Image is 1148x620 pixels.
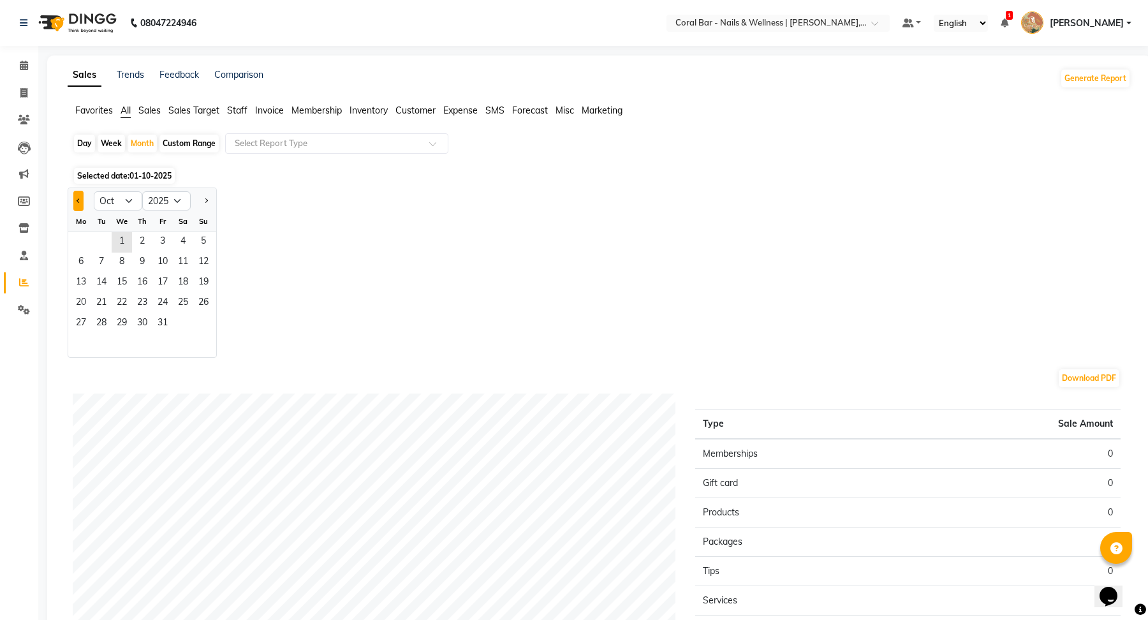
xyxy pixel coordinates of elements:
button: Generate Report [1061,70,1130,87]
span: 23 [132,293,152,314]
div: Wednesday, October 15, 2025 [112,273,132,293]
td: 0 [908,498,1121,528]
div: Thursday, October 30, 2025 [132,314,152,334]
span: 18 [173,273,193,293]
div: Tuesday, October 14, 2025 [91,273,112,293]
button: Download PDF [1059,369,1119,387]
div: Sunday, October 19, 2025 [193,273,214,293]
img: Sravya [1021,11,1043,34]
div: Monday, October 27, 2025 [71,314,91,334]
a: Comparison [214,69,263,80]
div: Monday, October 13, 2025 [71,273,91,293]
div: Saturday, October 18, 2025 [173,273,193,293]
span: 01-10-2025 [129,171,172,181]
div: Sunday, October 5, 2025 [193,232,214,253]
span: 19 [193,273,214,293]
div: Wednesday, October 8, 2025 [112,253,132,273]
span: Inventory [350,105,388,116]
td: Products [695,498,908,528]
span: 4 [173,232,193,253]
span: 20 [71,293,91,314]
div: Friday, October 17, 2025 [152,273,173,293]
span: Forecast [512,105,548,116]
span: Sales [138,105,161,116]
div: Day [74,135,95,152]
th: Type [695,410,908,439]
span: 21 [91,293,112,314]
span: Membership [291,105,342,116]
div: Wednesday, October 29, 2025 [112,314,132,334]
div: Friday, October 31, 2025 [152,314,173,334]
span: 16 [132,273,152,293]
span: [PERSON_NAME] [1050,17,1124,30]
div: Tuesday, October 28, 2025 [91,314,112,334]
span: 1 [112,232,132,253]
div: Thursday, October 9, 2025 [132,253,152,273]
div: Saturday, October 4, 2025 [173,232,193,253]
span: All [121,105,131,116]
div: Friday, October 3, 2025 [152,232,173,253]
div: Week [98,135,125,152]
span: 24 [152,293,173,314]
span: 10 [152,253,173,273]
div: Tu [91,211,112,232]
div: Sunday, October 26, 2025 [193,293,214,314]
td: 0 [908,469,1121,498]
span: Expense [443,105,478,116]
iframe: chat widget [1094,569,1135,607]
span: SMS [485,105,504,116]
span: 27 [71,314,91,334]
b: 08047224946 [140,5,196,41]
span: Selected date: [74,168,175,184]
span: Favorites [75,105,113,116]
span: Invoice [255,105,284,116]
span: 7 [91,253,112,273]
td: 0 [908,439,1121,469]
td: Memberships [695,439,908,469]
img: logo [33,5,120,41]
span: Misc [556,105,574,116]
div: Wednesday, October 22, 2025 [112,293,132,314]
span: 6 [71,253,91,273]
div: Thursday, October 2, 2025 [132,232,152,253]
span: 14 [91,273,112,293]
button: Previous month [73,191,84,211]
div: Saturday, October 11, 2025 [173,253,193,273]
span: 3 [152,232,173,253]
td: Tips [695,557,908,586]
div: Saturday, October 25, 2025 [173,293,193,314]
span: 30 [132,314,152,334]
select: Select month [94,191,142,210]
span: 17 [152,273,173,293]
div: Fr [152,211,173,232]
span: 12 [193,253,214,273]
td: 0 [908,528,1121,557]
select: Select year [142,191,191,210]
div: Th [132,211,152,232]
div: Sunday, October 12, 2025 [193,253,214,273]
div: Su [193,211,214,232]
div: We [112,211,132,232]
div: Tuesday, October 21, 2025 [91,293,112,314]
a: 1 [1001,17,1008,29]
span: 1 [1006,11,1013,20]
div: Custom Range [159,135,219,152]
div: Month [128,135,157,152]
div: Mo [71,211,91,232]
span: 5 [193,232,214,253]
div: Sa [173,211,193,232]
span: 29 [112,314,132,334]
div: Monday, October 20, 2025 [71,293,91,314]
div: Friday, October 10, 2025 [152,253,173,273]
div: Thursday, October 16, 2025 [132,273,152,293]
div: Thursday, October 23, 2025 [132,293,152,314]
span: 28 [91,314,112,334]
span: 26 [193,293,214,314]
span: 15 [112,273,132,293]
span: 31 [152,314,173,334]
span: 8 [112,253,132,273]
td: Packages [695,528,908,557]
td: Gift card [695,469,908,498]
span: Customer [395,105,436,116]
div: Tuesday, October 7, 2025 [91,253,112,273]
